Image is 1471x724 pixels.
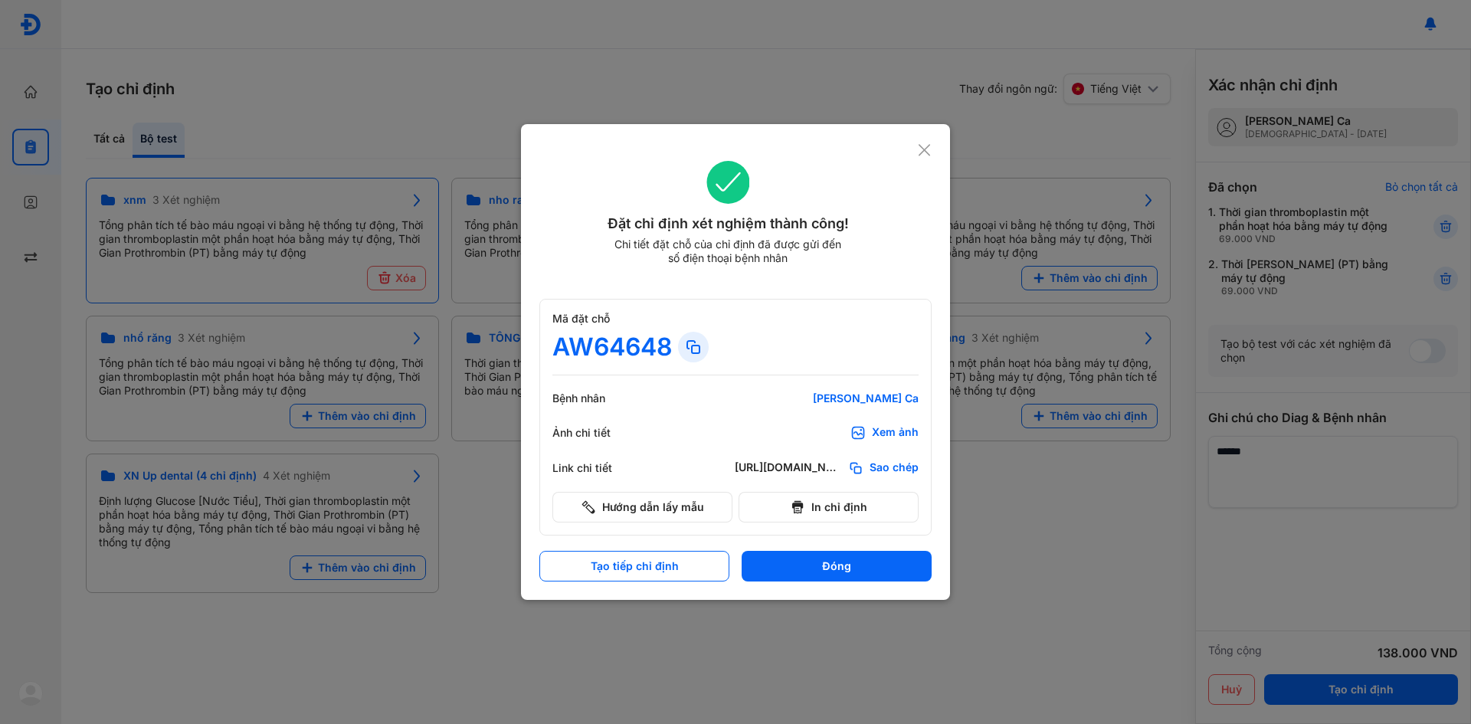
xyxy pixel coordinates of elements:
[872,425,919,441] div: Xem ảnh
[539,213,917,234] div: Đặt chỉ định xét nghiệm thành công!
[735,391,919,405] div: [PERSON_NAME] Ca
[552,312,919,326] div: Mã đặt chỗ
[539,551,729,581] button: Tạo tiếp chỉ định
[552,426,644,440] div: Ảnh chi tiết
[608,238,848,265] div: Chi tiết đặt chỗ của chỉ định đã được gửi đến số điện thoại bệnh nhân
[739,492,919,523] button: In chỉ định
[552,332,672,362] div: AW64648
[742,551,932,581] button: Đóng
[552,391,644,405] div: Bệnh nhân
[870,460,919,476] span: Sao chép
[552,461,644,475] div: Link chi tiết
[735,460,842,476] div: [URL][DOMAIN_NAME]
[552,492,732,523] button: Hướng dẫn lấy mẫu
